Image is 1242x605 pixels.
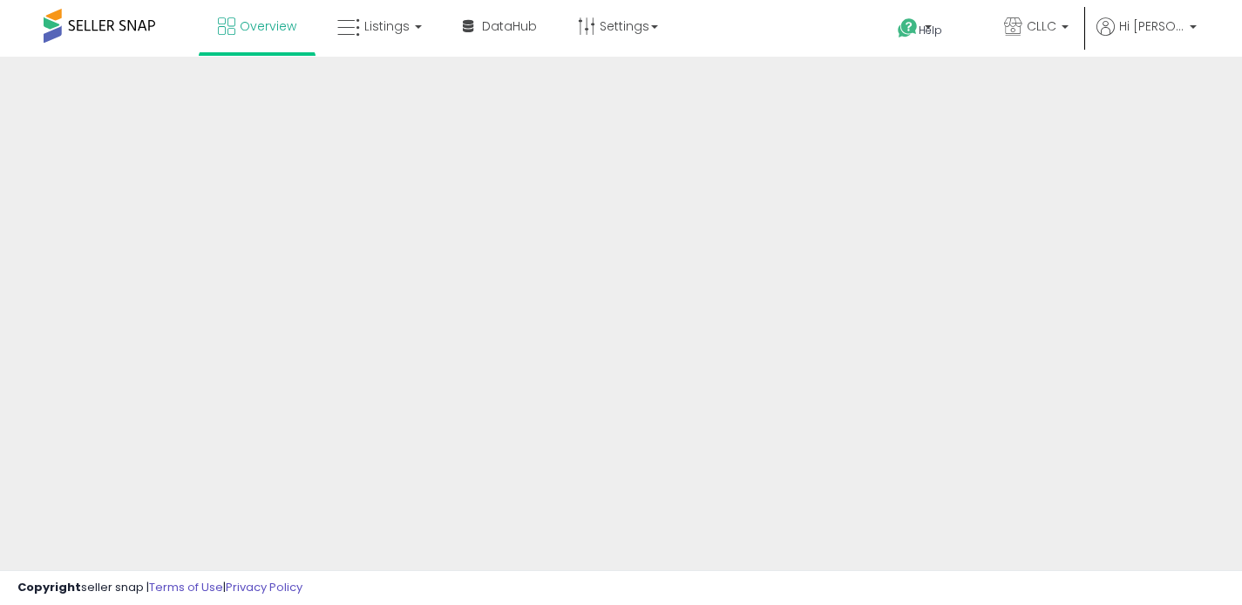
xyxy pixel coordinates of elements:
a: Terms of Use [149,579,223,595]
span: CLLC [1027,17,1056,35]
span: Hi [PERSON_NAME] [1119,17,1184,35]
a: Hi [PERSON_NAME] [1096,17,1197,57]
span: Overview [240,17,296,35]
a: Privacy Policy [226,579,302,595]
span: Listings [364,17,410,35]
strong: Copyright [17,579,81,595]
a: Help [884,4,976,57]
i: Get Help [897,17,919,39]
div: seller snap | | [17,580,302,596]
span: Help [919,23,942,37]
span: DataHub [482,17,537,35]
